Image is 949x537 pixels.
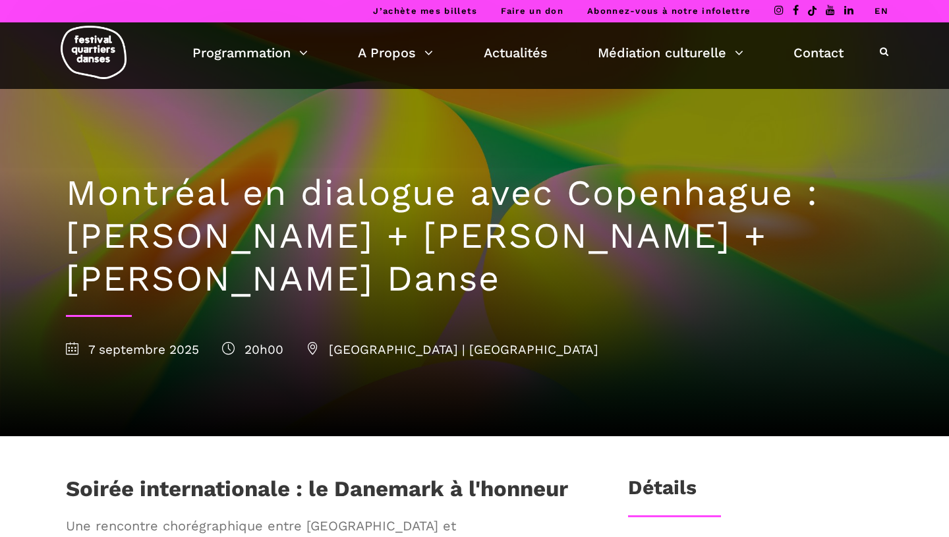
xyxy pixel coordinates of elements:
span: 20h00 [222,342,283,357]
h3: Détails [628,476,697,509]
a: Programmation [192,42,308,64]
a: Médiation culturelle [598,42,743,64]
a: Actualités [484,42,548,64]
span: 7 septembre 2025 [66,342,199,357]
a: EN [875,6,888,16]
a: A Propos [358,42,433,64]
h1: Soirée internationale : le Danemark à l'honneur [66,476,568,509]
h1: Montréal en dialogue avec Copenhague : [PERSON_NAME] + [PERSON_NAME] + [PERSON_NAME] Danse [66,172,883,300]
a: Faire un don [501,6,563,16]
span: [GEOGRAPHIC_DATA] | [GEOGRAPHIC_DATA] [306,342,598,357]
a: J’achète mes billets [373,6,477,16]
img: logo-fqd-med [61,26,127,79]
a: Abonnez-vous à notre infolettre [587,6,751,16]
a: Contact [793,42,844,64]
